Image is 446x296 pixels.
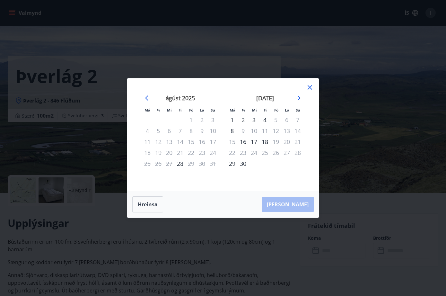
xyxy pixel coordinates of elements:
td: Not available. mánudagur, 4. ágúst 2025 [142,125,153,136]
small: Su [211,108,215,112]
td: Not available. sunnudagur, 31. ágúst 2025 [207,158,218,169]
div: 4 [259,114,270,125]
td: Not available. þriðjudagur, 23. september 2025 [238,147,249,158]
small: Má [144,108,150,112]
td: Choose fimmtudagur, 4. september 2025 as your check-in date. It’s available. [259,114,270,125]
td: Not available. sunnudagur, 3. ágúst 2025 [207,114,218,125]
td: Not available. fimmtudagur, 21. ágúst 2025 [175,147,186,158]
div: Aðeins innritun í boði [238,136,249,147]
td: Not available. laugardagur, 20. september 2025 [281,136,292,147]
small: La [285,108,289,112]
td: Not available. laugardagur, 27. september 2025 [281,147,292,158]
small: Þr [241,108,245,112]
td: Not available. laugardagur, 9. ágúst 2025 [197,125,207,136]
strong: [DATE] [256,94,274,102]
div: Aðeins innritun í boði [227,125,238,136]
td: Choose þriðjudagur, 2. september 2025 as your check-in date. It’s available. [238,114,249,125]
td: Not available. mánudagur, 11. ágúst 2025 [142,136,153,147]
strong: ágúst 2025 [166,94,195,102]
td: Not available. föstudagur, 15. ágúst 2025 [186,136,197,147]
td: Not available. miðvikudagur, 13. ágúst 2025 [164,136,175,147]
td: Not available. fimmtudagur, 7. ágúst 2025 [175,125,186,136]
td: Not available. sunnudagur, 14. september 2025 [292,125,303,136]
div: Move backward to switch to the previous month. [144,94,152,102]
td: Not available. laugardagur, 2. ágúst 2025 [197,114,207,125]
div: 3 [249,114,259,125]
div: 30 [238,158,249,169]
td: Not available. fimmtudagur, 14. ágúst 2025 [175,136,186,147]
td: Not available. miðvikudagur, 10. september 2025 [249,125,259,136]
td: Not available. sunnudagur, 24. ágúst 2025 [207,147,218,158]
td: Choose mánudagur, 29. september 2025 as your check-in date. It’s available. [227,158,238,169]
td: Not available. þriðjudagur, 12. ágúst 2025 [153,136,164,147]
td: Not available. föstudagur, 1. ágúst 2025 [186,114,197,125]
td: Not available. miðvikudagur, 24. september 2025 [249,147,259,158]
div: 17 [249,136,259,147]
div: Aðeins innritun í boði [175,158,186,169]
td: Not available. fimmtudagur, 11. september 2025 [259,125,270,136]
small: Fö [189,108,193,112]
div: Aðeins útritun í boði [186,158,197,169]
td: Choose þriðjudagur, 16. september 2025 as your check-in date. It’s available. [238,136,249,147]
div: 18 [259,136,270,147]
small: Fi [179,108,182,112]
div: Move forward to switch to the next month. [294,94,302,102]
div: Aðeins útritun í boði [270,114,281,125]
td: Not available. miðvikudagur, 20. ágúst 2025 [164,147,175,158]
td: Not available. mánudagur, 25. ágúst 2025 [142,158,153,169]
td: Not available. sunnudagur, 21. september 2025 [292,136,303,147]
td: Not available. þriðjudagur, 9. september 2025 [238,125,249,136]
td: Not available. laugardagur, 13. september 2025 [281,125,292,136]
td: Not available. þriðjudagur, 19. ágúst 2025 [153,147,164,158]
small: Su [296,108,300,112]
td: Not available. föstudagur, 26. september 2025 [270,147,281,158]
div: Aðeins innritun í boði [227,114,238,125]
div: Aðeins útritun í boði [238,125,249,136]
td: Not available. sunnudagur, 10. ágúst 2025 [207,125,218,136]
td: Not available. þriðjudagur, 26. ágúst 2025 [153,158,164,169]
div: Calendar [135,86,311,183]
td: Not available. mánudagur, 15. september 2025 [227,136,238,147]
td: Choose mánudagur, 8. september 2025 as your check-in date. It’s available. [227,125,238,136]
button: Hreinsa [132,196,163,212]
small: Má [230,108,235,112]
small: Mi [252,108,257,112]
td: Not available. föstudagur, 12. september 2025 [270,125,281,136]
td: Not available. miðvikudagur, 6. ágúst 2025 [164,125,175,136]
td: Not available. laugardagur, 6. september 2025 [281,114,292,125]
small: La [200,108,204,112]
td: Not available. laugardagur, 16. ágúst 2025 [197,136,207,147]
td: Not available. mánudagur, 22. september 2025 [227,147,238,158]
small: Mi [167,108,172,112]
td: Choose miðvikudagur, 17. september 2025 as your check-in date. It’s available. [249,136,259,147]
td: Choose fimmtudagur, 28. ágúst 2025 as your check-in date. It’s available. [175,158,186,169]
small: Fi [264,108,267,112]
small: Þr [156,108,160,112]
td: Not available. föstudagur, 22. ágúst 2025 [186,147,197,158]
td: Not available. sunnudagur, 17. ágúst 2025 [207,136,218,147]
td: Not available. föstudagur, 5. september 2025 [270,114,281,125]
td: Not available. föstudagur, 19. september 2025 [270,136,281,147]
td: Not available. fimmtudagur, 25. september 2025 [259,147,270,158]
td: Not available. laugardagur, 30. ágúst 2025 [197,158,207,169]
td: Not available. föstudagur, 29. ágúst 2025 [186,158,197,169]
div: Aðeins innritun í boði [227,158,238,169]
td: Not available. sunnudagur, 7. september 2025 [292,114,303,125]
td: Not available. þriðjudagur, 5. ágúst 2025 [153,125,164,136]
td: Not available. sunnudagur, 28. september 2025 [292,147,303,158]
td: Not available. laugardagur, 23. ágúst 2025 [197,147,207,158]
div: 2 [238,114,249,125]
td: Choose þriðjudagur, 30. september 2025 as your check-in date. It’s available. [238,158,249,169]
td: Not available. föstudagur, 8. ágúst 2025 [186,125,197,136]
td: Not available. miðvikudagur, 27. ágúst 2025 [164,158,175,169]
td: Choose fimmtudagur, 18. september 2025 as your check-in date. It’s available. [259,136,270,147]
div: Aðeins útritun í boði [270,136,281,147]
td: Not available. mánudagur, 18. ágúst 2025 [142,147,153,158]
small: Fö [274,108,278,112]
td: Choose miðvikudagur, 3. september 2025 as your check-in date. It’s available. [249,114,259,125]
td: Choose mánudagur, 1. september 2025 as your check-in date. It’s available. [227,114,238,125]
